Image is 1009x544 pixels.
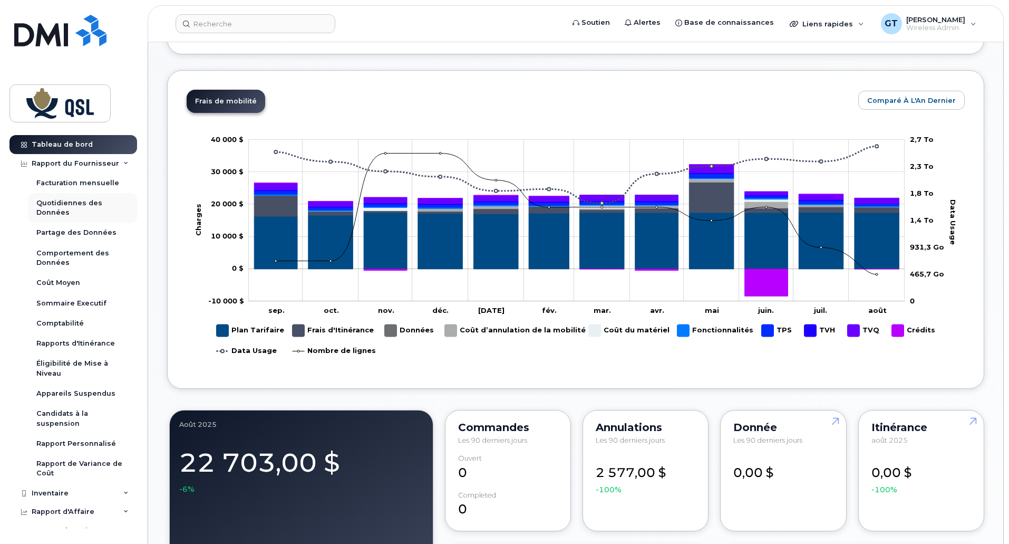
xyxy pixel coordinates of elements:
g: TVH [804,320,837,341]
a: Soutien [565,12,617,33]
g: TVQ [254,165,899,207]
g: Crédits [892,320,935,341]
div: Annulations [596,423,695,432]
g: 0 $ [211,135,244,144]
span: Alertes [634,17,661,28]
tspan: 931,3 Go [910,243,944,251]
span: GT [885,17,898,30]
tspan: 2,3 To [910,162,934,170]
a: Base de connaissances [668,12,781,33]
tspan: avr. [650,306,664,314]
tspan: 465,7 Go [910,270,944,278]
g: Fonctionnalités [254,178,899,211]
g: TPS [762,320,794,341]
tspan: sep. [268,306,285,314]
span: -100% [596,484,622,495]
div: Gabriel Tremblay [874,13,984,34]
div: 0 [458,454,558,482]
tspan: déc. [432,306,449,314]
span: Wireless Admin [906,24,965,32]
span: -6% [179,484,195,494]
tspan: fév. [542,306,557,314]
span: Base de connaissances [684,17,774,28]
a: Alertes [617,12,668,33]
g: 0 $ [211,232,244,240]
tspan: [DATE] [478,306,504,314]
div: 0,00 $ [871,454,971,495]
tspan: 20 000 $ [211,199,244,208]
div: Liens rapides [782,13,871,34]
g: Frais d'Itinérance [293,320,374,341]
div: 22 703,00 $ [179,442,423,494]
tspan: 2,7 To [910,135,934,144]
tspan: mar. [594,306,611,314]
tspan: mai [705,306,719,314]
tspan: oct. [324,306,339,314]
g: Nombre de lignes [293,341,376,361]
span: Soutien [581,17,610,28]
tspan: nov. [378,306,394,314]
tspan: 1,8 To [910,189,934,197]
div: Itinérance [871,423,971,432]
a: Frais de mobilité [187,90,265,113]
div: Donnée [733,423,833,432]
tspan: 10 000 $ [211,232,244,240]
g: Légende [217,320,935,361]
tspan: 30 000 $ [211,167,244,176]
span: août 2025 [871,436,908,444]
g: Plan Tarifaire [217,320,284,341]
g: Plan Tarifaire [254,213,899,269]
span: Les 90 derniers jours [733,436,802,444]
g: Données [385,320,434,341]
g: Coût d’annulation de la mobilité [445,320,586,341]
span: Les 90 derniers jours [596,436,665,444]
div: Ouvert [458,454,482,462]
g: TVQ [848,320,881,341]
div: 0 [458,491,558,519]
g: 0 $ [211,167,244,176]
g: Frais d'Itinérance [254,182,899,216]
tspan: -10 000 $ [208,297,244,305]
span: Liens rapides [802,20,853,28]
g: TPS [254,174,899,210]
span: Comparé à l'An Dernier [867,96,956,106]
tspan: 0 $ [232,264,244,272]
span: -100% [871,484,897,495]
span: [PERSON_NAME] [906,15,965,24]
g: Data Usage [217,341,277,361]
g: 0 $ [211,199,244,208]
input: Recherche [176,14,335,33]
div: completed [458,491,496,499]
tspan: Charges [194,203,202,235]
tspan: juil. [813,306,827,314]
g: Fonctionnalités [677,320,753,341]
button: Comparé à l'An Dernier [858,91,965,110]
tspan: 40 000 $ [211,135,244,144]
div: 0,00 $ [733,454,833,482]
div: août 2025 [179,420,423,428]
span: Les 90 derniers jours [458,436,527,444]
tspan: août [868,306,887,314]
tspan: 1,4 To [910,216,934,224]
tspan: juin. [758,306,774,314]
div: Commandes [458,423,558,432]
div: 2 577,00 $ [596,454,695,495]
tspan: Data Usage [949,199,957,245]
g: 0 $ [208,297,244,305]
g: Coût du matériel [589,320,670,341]
tspan: 0 [910,297,915,305]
